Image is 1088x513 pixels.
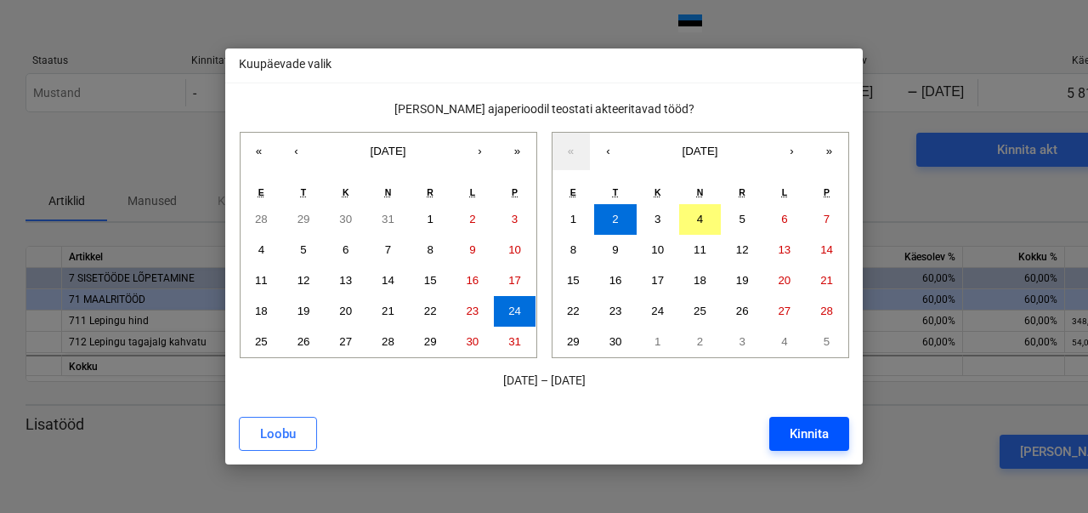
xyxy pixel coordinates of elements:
abbr: 3. oktoober 2025 [739,335,745,348]
font: E [258,187,264,197]
font: R [427,187,433,197]
font: 28 [255,213,268,225]
button: 27. september 2025 [763,296,806,327]
abbr: 2. oktoober 2025 [697,335,703,348]
font: N [697,187,704,197]
button: 17. september 2025 [637,265,679,296]
button: 8. september 2025 [552,235,595,265]
font: E [570,187,576,197]
font: P [512,187,518,197]
abbr: 6. august 2025 [343,243,348,256]
button: 6. september 2025 [763,204,806,235]
button: 16. august 2025 [451,265,494,296]
button: Loobu [239,417,317,451]
font: 7 [824,213,830,225]
button: 5. september 2025 [721,204,763,235]
abbr: 12. august 2025 [297,274,310,287]
abbr: 22. august 2025 [424,305,437,317]
font: 21 [820,274,833,287]
abbr: 1. oktoober 2025 [654,335,660,348]
font: ‹ [606,145,609,157]
button: 22. august 2025 [409,296,451,327]
abbr: 13. august 2025 [339,274,352,287]
abbr: laupäev [470,187,475,197]
font: 12 [736,243,749,256]
abbr: 14. september 2025 [820,243,833,256]
font: 10 [508,243,521,256]
font: [DATE] – [DATE] [503,373,586,387]
abbr: 21. august 2025 [382,305,394,317]
button: 5. oktoober 2025 [806,327,848,357]
font: 8 [427,243,433,256]
abbr: 16. august 2025 [466,274,479,287]
abbr: 4. oktoober 2025 [781,335,787,348]
abbr: 28. september 2025 [820,305,833,317]
font: 18 [255,305,268,317]
abbr: neljapäev [385,187,392,197]
font: 15 [424,274,437,287]
button: 5. august 2025 [282,235,325,265]
abbr: 7. september 2025 [824,213,830,225]
font: 4 [258,243,264,256]
abbr: 6. september 2025 [781,213,787,225]
font: 19 [297,305,310,317]
font: 27 [778,305,790,317]
abbr: 19. september 2025 [736,274,749,287]
button: 25. september 2025 [679,296,722,327]
font: » [826,145,832,157]
font: 6 [781,213,787,225]
abbr: 18. august 2025 [255,305,268,317]
button: ‹ [278,133,315,170]
abbr: 23. september 2025 [609,305,622,317]
font: T [613,187,618,197]
abbr: 5. oktoober 2025 [824,335,830,348]
abbr: 27. september 2025 [778,305,790,317]
abbr: 17. august 2025 [508,274,521,287]
button: 4. oktoober 2025 [763,327,806,357]
font: 30 [609,335,622,348]
button: « [241,133,278,170]
button: ‹ [590,133,627,170]
abbr: 13. september 2025 [778,243,790,256]
abbr: 24. august 2025 [508,305,521,317]
font: 23 [609,305,622,317]
abbr: neljapäev [697,187,704,197]
font: ‹ [294,145,297,157]
abbr: 18. september 2025 [694,274,706,287]
font: 2 [612,213,618,225]
font: 19 [736,274,749,287]
abbr: 29. august 2025 [424,335,437,348]
button: Kinnita [769,417,849,451]
font: Loobu [260,426,296,442]
button: 10. september 2025 [637,235,679,265]
font: sulge [836,55,938,76]
button: 21. august 2025 [367,296,410,327]
button: 18. september 2025 [679,265,722,296]
font: [PERSON_NAME] ajaperioodil teostati akteeritavad tööd? [394,102,694,116]
font: 5 [824,335,830,348]
button: 31. juuli 2025 [367,204,410,235]
abbr: 28. juuli 2025 [255,213,268,225]
font: 29 [424,335,437,348]
button: 1. september 2025 [552,204,595,235]
font: › [478,145,481,157]
button: 3. september 2025 [637,204,679,235]
button: 12. august 2025 [282,265,325,296]
abbr: 2. september 2025 [612,213,618,225]
font: 16 [466,274,479,287]
abbr: pühapäev [824,187,830,197]
button: 3. august 2025 [494,204,536,235]
button: 2. oktoober 2025 [679,327,722,357]
font: 16 [609,274,622,287]
font: 23 [466,305,479,317]
font: 2 [697,335,703,348]
abbr: 22. september 2025 [567,305,580,317]
font: 6 [343,243,348,256]
font: 8 [570,243,576,256]
font: 14 [820,243,833,256]
font: 12 [297,274,310,287]
button: 21. september 2025 [806,265,848,296]
button: 12. september 2025 [721,235,763,265]
abbr: esmaspäev [258,187,264,197]
button: » [499,133,536,170]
